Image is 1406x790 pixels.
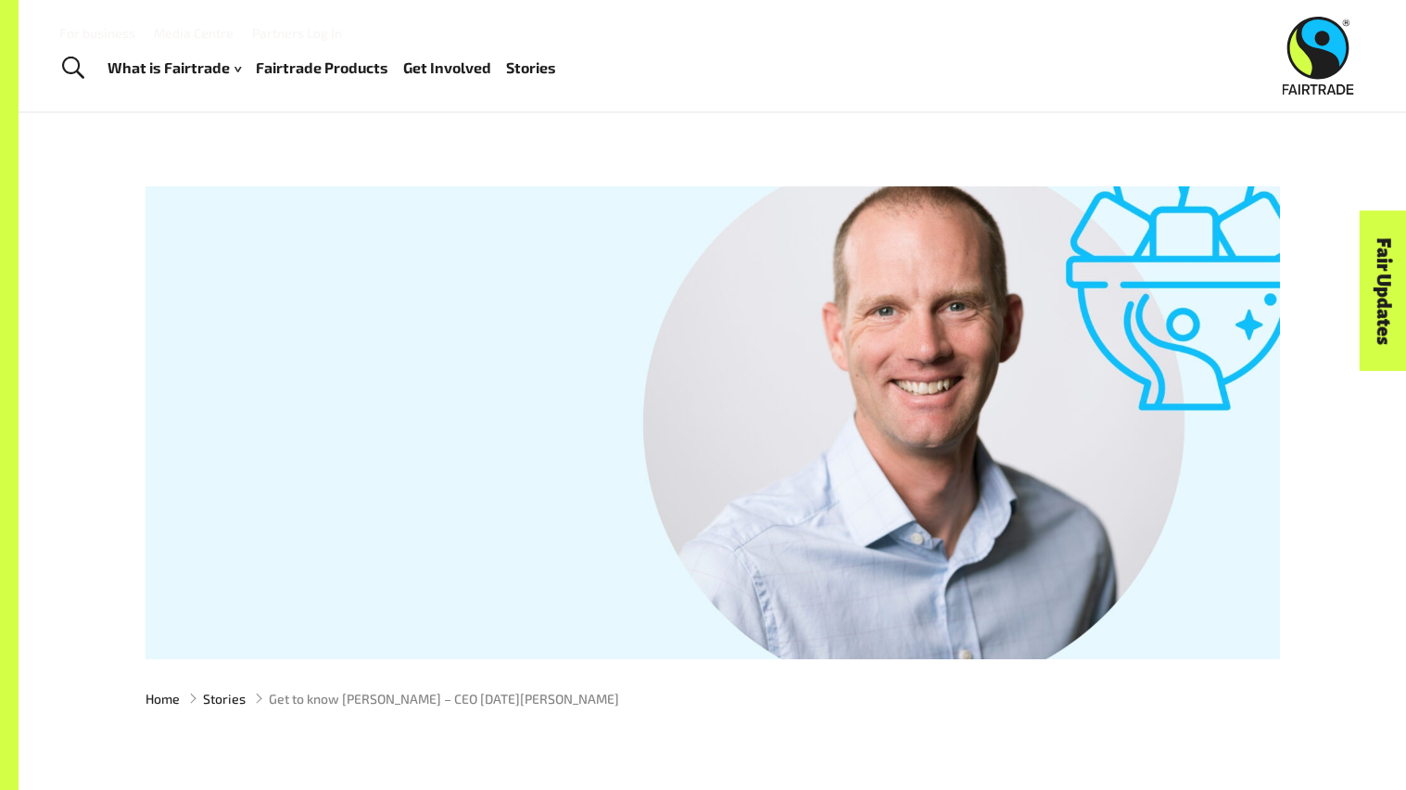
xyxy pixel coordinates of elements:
[256,55,388,82] a: Fairtrade Products
[146,689,180,708] a: Home
[269,689,619,708] span: Get to know [PERSON_NAME] – CEO [DATE][PERSON_NAME]
[50,45,95,92] a: Toggle Search
[203,689,246,708] a: Stories
[1283,17,1354,95] img: Fairtrade Australia New Zealand logo
[506,55,556,82] a: Stories
[252,25,342,41] a: Partners Log In
[59,25,135,41] a: For business
[403,55,491,82] a: Get Involved
[108,55,241,82] a: What is Fairtrade
[154,25,234,41] a: Media Centre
